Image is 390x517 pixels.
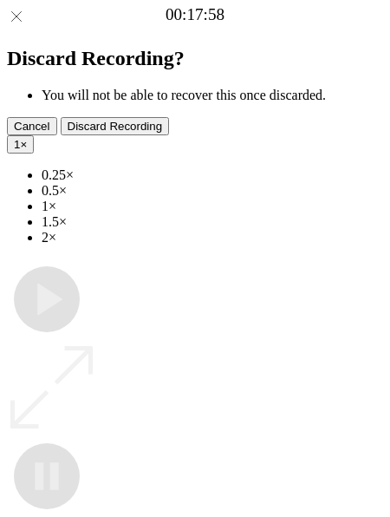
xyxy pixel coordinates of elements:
[42,183,383,199] li: 0.5×
[166,5,224,24] a: 00:17:58
[42,88,383,103] li: You will not be able to recover this once discarded.
[42,214,383,230] li: 1.5×
[42,230,383,245] li: 2×
[7,135,34,154] button: 1×
[14,138,20,151] span: 1
[7,117,57,135] button: Cancel
[42,167,383,183] li: 0.25×
[42,199,383,214] li: 1×
[7,47,383,70] h2: Discard Recording?
[61,117,170,135] button: Discard Recording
